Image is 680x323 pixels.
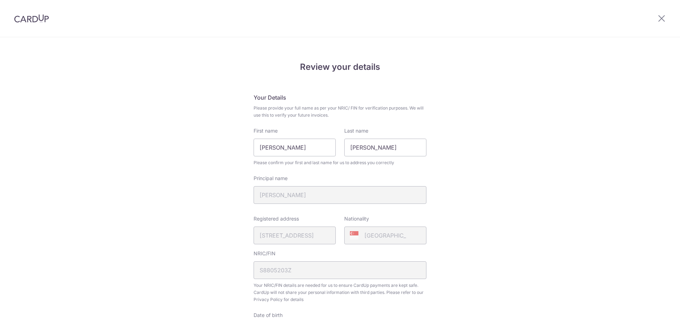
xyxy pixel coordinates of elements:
label: NRIC/FIN [254,250,276,257]
span: Please provide your full name as per your NRIC/ FIN for verification purposes. We will use this t... [254,105,426,119]
label: First name [254,127,278,134]
label: Date of birth [254,312,283,319]
h5: Your Details [254,93,426,102]
label: Nationality [344,215,369,222]
h4: Review your details [254,61,426,73]
span: Your NRIC/FIN details are needed for us to ensure CardUp payments are kept safe. CardUp will not ... [254,282,426,303]
img: CardUp [14,14,49,23]
label: Principal name [254,175,288,182]
input: Last name [344,139,426,156]
span: Please confirm your first and last name for us to address you correctly [254,159,426,166]
label: Last name [344,127,368,134]
input: First Name [254,139,336,156]
label: Registered address [254,215,299,222]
